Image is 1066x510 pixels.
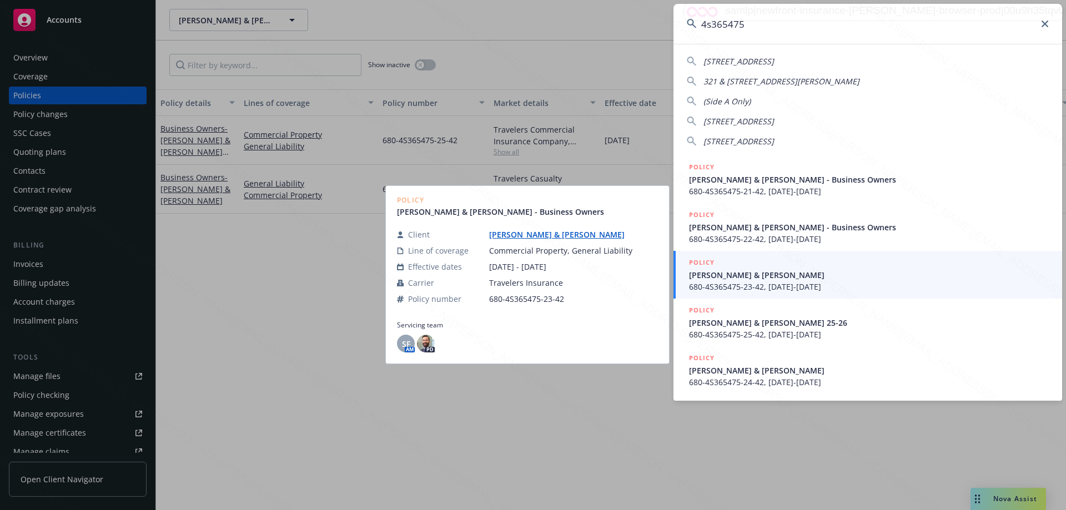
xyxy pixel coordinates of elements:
h5: POLICY [689,209,715,220]
a: POLICY[PERSON_NAME] & [PERSON_NAME]680-4S365475-23-42, [DATE]-[DATE] [673,251,1062,299]
span: 680-4S365475-21-42, [DATE]-[DATE] [689,185,1049,197]
a: POLICY[PERSON_NAME] & [PERSON_NAME] - Business Owners680-4S365475-22-42, [DATE]-[DATE] [673,203,1062,251]
a: POLICY[PERSON_NAME] & [PERSON_NAME] - Business Owners680-4S365475-21-42, [DATE]-[DATE] [673,155,1062,203]
span: 321 & [STREET_ADDRESS][PERSON_NAME] [703,76,859,87]
span: [PERSON_NAME] & [PERSON_NAME] [689,269,1049,281]
h5: POLICY [689,257,715,268]
span: 680-4S365475-24-42, [DATE]-[DATE] [689,376,1049,388]
span: 680-4S365475-22-42, [DATE]-[DATE] [689,233,1049,245]
h5: POLICY [689,161,715,173]
h5: POLICY [689,352,715,363]
a: POLICY[PERSON_NAME] & [PERSON_NAME]680-4S365475-24-42, [DATE]-[DATE] [673,346,1062,394]
span: [STREET_ADDRESS] [703,116,774,127]
h5: POLICY [689,305,715,316]
span: (Side A Only) [703,96,751,107]
a: POLICY[PERSON_NAME] & [PERSON_NAME] 25-26680-4S365475-25-42, [DATE]-[DATE] [673,299,1062,346]
span: [PERSON_NAME] & [PERSON_NAME] - Business Owners [689,221,1049,233]
span: 680-4S365475-25-42, [DATE]-[DATE] [689,329,1049,340]
span: [STREET_ADDRESS] [703,136,774,147]
span: 680-4S365475-23-42, [DATE]-[DATE] [689,281,1049,292]
span: [PERSON_NAME] & [PERSON_NAME] [689,365,1049,376]
span: [STREET_ADDRESS] [703,56,774,67]
input: Search... [673,4,1062,44]
span: [PERSON_NAME] & [PERSON_NAME] - Business Owners [689,174,1049,185]
span: [PERSON_NAME] & [PERSON_NAME] 25-26 [689,317,1049,329]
